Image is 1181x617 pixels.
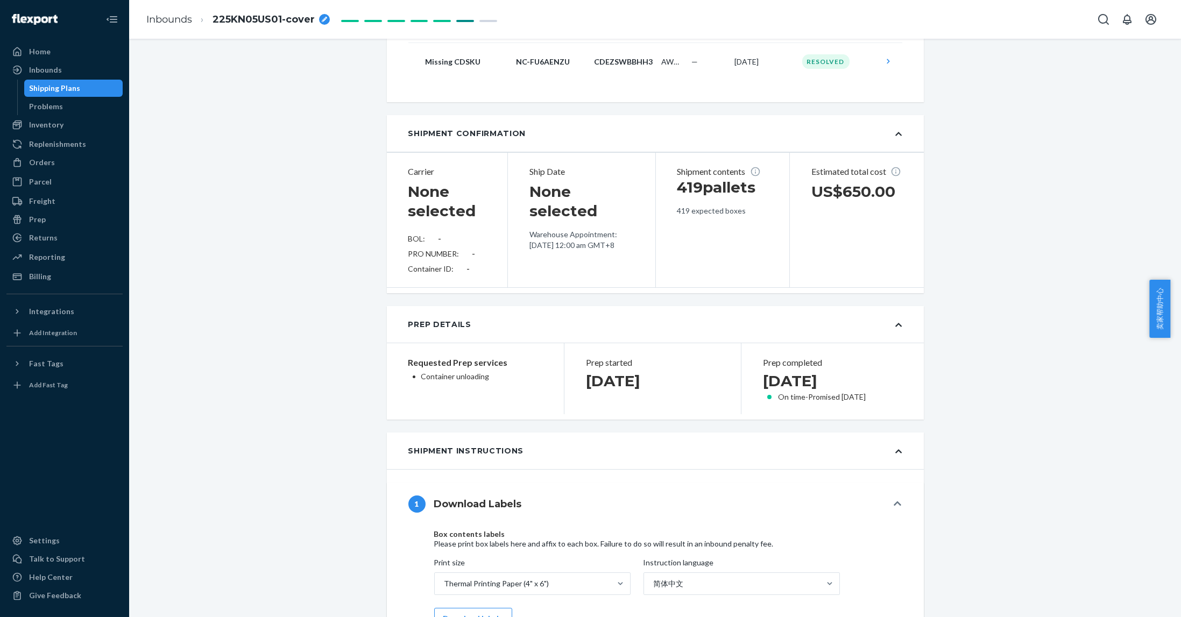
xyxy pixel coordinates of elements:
[6,61,123,79] a: Inbounds
[692,57,698,66] span: —
[6,587,123,604] button: Give Feedback
[811,182,902,201] h1: US$650.00
[426,56,508,67] p: Missing CDSKU
[408,356,542,369] p: Requested Prep services
[138,4,338,36] ol: breadcrumbs
[586,371,719,391] h2: [DATE]
[1140,9,1162,30] button: Open account menu
[6,154,123,171] a: Orders
[517,56,586,67] p: NC-FU6AENZU
[6,268,123,285] a: Billing
[408,495,426,513] div: 1
[421,371,542,382] p: Container unloading
[30,101,63,112] div: Problems
[434,530,855,538] h4: Box contents labels
[29,119,63,130] div: Inventory
[443,578,444,589] input: Print sizeThermal Printing Paper (4" x 6")
[811,166,902,178] p: Estimated total cost
[29,271,51,282] div: Billing
[29,306,74,317] div: Integrations
[677,205,768,216] p: 419 expected boxes
[1093,9,1114,30] button: Open Search Box
[6,43,123,60] a: Home
[29,157,55,168] div: Orders
[643,557,714,572] span: Instruction language
[677,178,768,197] h1: 419 pallets
[408,319,471,330] div: Prep Details
[29,252,65,263] div: Reporting
[408,166,486,178] p: Carrier
[529,166,633,178] p: Ship Date
[444,578,549,589] div: Thermal Printing Paper (4" x 6")
[529,182,633,221] h1: None selected
[529,229,633,251] p: Warehouse Appointment: [DATE] 12:00 am GMT+8
[6,136,123,153] a: Replenishments
[24,80,123,97] a: Shipping Plans
[434,557,465,572] span: Print size
[29,328,77,337] div: Add Integration
[654,578,684,589] div: 简体中文
[213,13,315,27] span: 225KN05US01-cover
[408,128,526,139] div: Shipment Confirmation
[29,196,55,207] div: Freight
[1116,9,1138,30] button: Open notifications
[802,54,850,69] div: Resolved
[30,83,81,94] div: Shipping Plans
[657,43,688,81] td: AWW0198WH
[29,535,60,546] div: Settings
[677,166,768,178] p: Shipment contents
[101,9,123,30] button: Close Navigation
[653,578,654,589] input: Instruction language简体中文
[6,550,123,568] a: Talk to Support
[408,182,486,221] h1: None selected
[586,356,719,369] header: Prep started
[29,176,52,187] div: Parcel
[434,538,855,549] div: Please print box labels here and affix to each box. Failure to do so will result in an inbound pe...
[763,356,896,369] header: Prep completed
[29,46,51,57] div: Home
[731,43,798,81] td: [DATE]
[29,214,46,225] div: Prep
[29,380,68,389] div: Add Fast Tag
[29,232,58,243] div: Returns
[763,371,896,391] h2: [DATE]
[29,139,86,150] div: Replenishments
[29,65,62,75] div: Inbounds
[763,393,896,401] div: On time - Promised [DATE]
[6,173,123,190] a: Parcel
[439,233,442,244] div: -
[6,229,123,246] a: Returns
[29,554,85,564] div: Talk to Support
[434,497,522,511] h4: Download Labels
[146,13,192,25] a: Inbounds
[408,264,486,274] div: Container ID:
[29,572,73,583] div: Help Center
[387,483,924,526] button: 1Download Labels
[29,358,63,369] div: Fast Tags
[24,98,123,115] a: Problems
[408,445,524,456] div: Shipment Instructions
[6,569,123,586] a: Help Center
[6,324,123,342] a: Add Integration
[6,193,123,210] a: Freight
[6,116,123,133] a: Inventory
[29,590,81,601] div: Give Feedback
[408,249,486,259] div: PRO NUMBER:
[472,249,476,259] div: -
[595,56,653,67] p: CDEZSWBBHH3
[6,249,123,266] a: Reporting
[12,14,58,25] img: Flexport logo
[6,532,123,549] a: Settings
[6,355,123,372] button: Fast Tags
[6,377,123,394] a: Add Fast Tag
[467,264,470,274] div: -
[1149,280,1170,338] button: 卖家帮助中心
[6,303,123,320] button: Integrations
[6,211,123,228] a: Prep
[408,233,486,244] div: BOL:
